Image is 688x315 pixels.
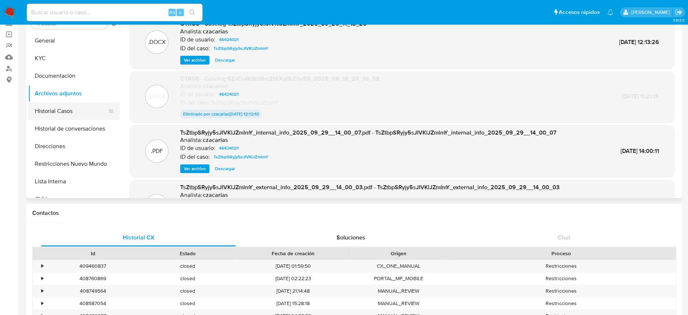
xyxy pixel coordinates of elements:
span: 46424021 [219,35,239,44]
button: Historial de conversaciones [28,120,120,138]
span: [DATE] 12:13:26 [619,38,659,46]
button: Lista Interna [28,173,120,190]
h6: czacarias [203,28,228,35]
div: 409460837 [45,260,140,272]
div: [DATE] 15:28:18 [235,297,351,309]
button: Descargar [211,56,239,65]
p: ID del caso: [180,45,210,52]
div: Restricciones [446,272,676,285]
span: Descargar [215,165,235,172]
div: [DATE] 02:22:23 [235,272,351,285]
span: Descargar [215,56,235,64]
button: Descargar [211,164,239,173]
button: Restricciones Nuevo Mundo [28,155,120,173]
a: TsZtbpSRyjy5sJIVKlJZmlmY [211,153,271,161]
h6: czacarias [203,136,228,144]
a: Salir [675,8,683,16]
div: PORTAL_MP_MOBILE [351,272,446,285]
span: TsZtbpSRyjy5sJIVKlJZmlmY [213,153,268,161]
span: Chat [557,233,570,242]
p: .PDF [151,147,163,155]
span: Alt [169,9,175,16]
span: Accesos rápidos [559,8,600,16]
span: 3.163.0 [673,17,684,23]
span: Ver archivo [184,165,206,172]
a: Notificaciones [607,9,613,15]
p: cecilia.zacarias@mercadolibre.com [631,9,672,16]
span: 46424021 [219,90,239,99]
div: • [41,263,43,270]
h6: czacarias [203,191,228,199]
a: 46424021 [216,144,242,153]
span: OTROS - Caselog 5ZJCn4KBb18m2HlXgGLChvSS_2025_08_18_20_36_58 [180,74,380,83]
div: • [41,287,43,294]
div: [DATE] 01:59:50 [235,260,351,272]
div: MANUAL_REVIEW [351,285,446,297]
h1: Contactos [32,209,676,217]
span: TsZtbpSRyjy5sJIVKlJZmlmY_external_info_2025_09_29__14_00_03.pdf - TsZtbpSRyjy5sJIVKlJZmlmY_extern... [180,183,559,191]
span: TsZtbpSRyjy5sJIVKlJZmlmY_internal_info_2025_09_29__14_00_07.pdf - TsZtbpSRyjy5sJIVKlJZmlmY_intern... [180,128,557,137]
button: Direcciones [28,138,120,155]
div: 408749564 [45,285,140,297]
span: TsZtbpSRyjy5sJIVKlJZmlmY [213,44,268,53]
span: Historial CX [123,233,155,242]
span: 46424021 [219,144,239,153]
p: ID del caso: [180,99,210,106]
button: Ver archivo [180,164,209,173]
span: s [179,9,181,16]
p: Analista: [180,83,202,90]
div: Restricciones [446,260,676,272]
p: Analista: [180,28,202,35]
h6: czacarias [203,83,228,90]
button: General [28,32,120,50]
p: .DOCX [148,92,166,100]
p: ID de usuario: [180,144,215,152]
div: closed [140,260,235,272]
p: ID de usuario: [180,91,215,98]
p: Eliminado por czacarias [DATE] 12:12:10 [180,110,262,118]
div: CX_ONE_MANUAL [351,260,446,272]
a: 46424021 [216,90,242,99]
p: Analista: [180,136,202,144]
button: search-icon [185,7,200,18]
a: TsZtbpSRyjy5sJIVKlJZmlmY [211,44,271,53]
p: .DOCX [148,38,166,46]
div: TsZtbpSRyjy5sJIVKlJZmlmY [180,99,380,107]
button: Archivos adjuntos [28,85,120,102]
div: Id [51,250,135,257]
div: MANUAL_REVIEW [351,297,446,309]
div: 408760869 [45,272,140,285]
input: Buscar usuario o caso... [27,8,202,17]
span: [DATE] 14:00:11 [621,147,659,155]
div: 408587054 [45,297,140,309]
div: closed [140,297,235,309]
button: Historial Casos [28,102,114,120]
div: [DATE] 21:14:48 [235,285,351,297]
div: Restricciones [446,297,676,309]
div: closed [140,285,235,297]
button: Documentación [28,67,120,85]
p: ID de usuario: [180,36,215,43]
button: KYC [28,50,120,67]
p: ID del caso: [180,153,210,161]
div: Proceso [451,250,671,257]
button: CVU [28,190,120,208]
div: • [41,300,43,307]
button: Ver archivo [180,56,209,65]
div: Origen [356,250,441,257]
div: Fecha de creación [240,250,346,257]
p: Analista: [180,191,202,199]
span: Ver archivo [184,56,206,64]
div: • [41,275,43,282]
div: Restricciones [446,285,676,297]
span: [DATE] 11:21:15 [622,92,659,100]
a: 46424021 [216,35,242,44]
div: Estado [145,250,230,257]
span: Soluciones [336,233,365,242]
div: closed [140,272,235,285]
